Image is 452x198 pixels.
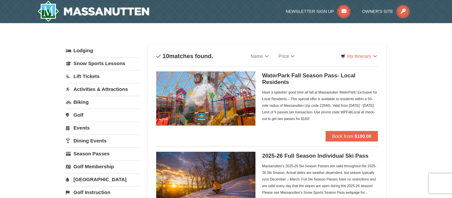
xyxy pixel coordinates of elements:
a: Massanutten Resort [37,1,149,22]
img: 6619937-212-8c750e5f.jpg [156,71,255,126]
a: Dining Events [66,135,140,147]
a: Golf [66,109,140,121]
a: Name [246,50,273,63]
a: Biking [66,96,140,108]
div: Massanutten's 2025-26 Ski Season Passes are valid throughout the 2025-26 Ski Season. Actual dates... [262,163,378,196]
a: My Itinerary [337,51,381,61]
img: Massanutten Resort Logo [37,1,149,22]
a: Activities & Attractions [66,83,140,95]
a: [GEOGRAPHIC_DATA] [66,173,140,185]
span: Owner's Site [362,9,393,14]
a: Owner's Site [362,9,410,14]
strong: $100.00 [354,134,371,139]
a: Price [274,50,300,63]
span: Newsletter Sign Up [286,9,334,14]
h5: 2025-26 Full Season Individual Ski Pass [262,153,378,159]
a: Snow Sports Lessons [66,57,140,69]
a: Season Passes [66,147,140,160]
a: Lift Tickets [66,70,140,82]
div: Have a splashin' good time all fall at Massanutten WaterPark! Exclusive for Local Residents – Thi... [262,89,378,122]
h4: matches found. [156,53,213,59]
a: Golf Membership [66,160,140,173]
span: Book from [332,134,353,139]
a: Events [66,122,140,134]
a: Newsletter Sign Up [286,9,351,14]
a: Lodging [66,45,140,57]
button: Book from $100.00 [326,131,378,141]
h5: WaterPark Fall Season Pass- Local Residents [262,72,378,86]
span: 10 [162,53,169,59]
